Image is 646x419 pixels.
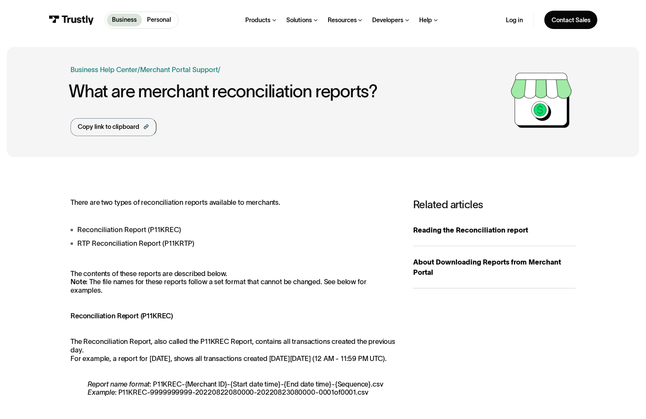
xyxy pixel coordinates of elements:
[70,238,396,248] li: RTP Reconciliation Report (P11KRTP)
[413,198,576,211] h3: Related articles
[413,225,576,235] div: Reading the Reconciliation report
[70,118,156,136] a: Copy link to clipboard
[552,16,590,24] div: Contact Sales
[112,15,137,24] p: Business
[413,246,576,288] a: About Downloading Reports from Merchant Portal
[70,198,396,207] p: There are two types of reconciliation reports available to merchants.
[142,14,176,26] a: Personal
[70,278,86,285] strong: Note
[419,16,432,24] div: Help
[88,380,150,388] em: Report name format
[372,16,403,24] div: Developers
[70,312,173,320] strong: Reconciliation Report (P11KREC)
[49,15,94,25] img: Trustly Logo
[328,16,357,24] div: Resources
[107,14,142,26] a: Business
[70,270,396,295] p: The contents of these reports are described below. : The file names for these reports follow a se...
[506,16,523,24] a: Log in
[245,16,270,24] div: Products
[140,66,218,73] a: Merchant Portal Support
[70,380,396,405] p: : P11KREC-{Merchant ID}-{Start date time}-{End date time}-{Sequence}.csv : P11KREC-9999999999-202...
[78,122,139,131] div: Copy link to clipboard
[286,16,312,24] div: Solutions
[138,64,140,75] div: /
[544,11,597,29] a: Contact Sales
[88,388,115,396] em: Example
[413,257,576,278] div: About Downloading Reports from Merchant Portal
[70,64,138,75] a: Business Help Center
[70,338,396,363] p: The Reconciliation Report, also called the P11KREC Report, contains all transactions created the ...
[413,215,576,246] a: Reading the Reconciliation report
[218,64,220,75] div: /
[69,82,507,101] h1: What are merchant reconciliation reports?
[70,224,396,235] li: Reconciliation Report (P11KREC)
[147,15,171,24] p: Personal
